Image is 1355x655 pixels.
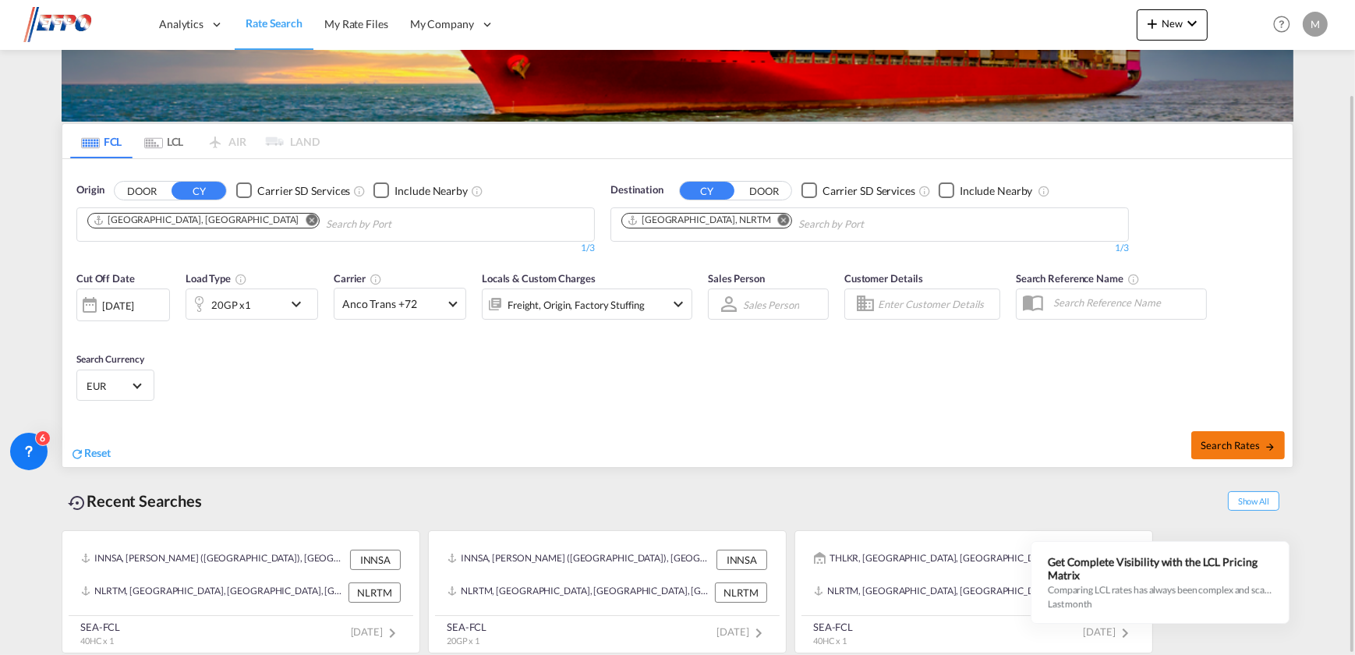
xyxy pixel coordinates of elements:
button: CY [172,182,226,200]
span: Destination [610,182,663,198]
md-checkbox: Checkbox No Ink [801,182,915,199]
span: EUR [87,379,130,393]
md-icon: icon-chevron-right [383,624,402,643]
span: Search Reference Name [1016,272,1140,285]
md-icon: icon-chevron-right [1116,624,1134,643]
md-icon: Your search will be saved by the below given name [1127,273,1140,285]
md-select: Sales Person [741,293,801,316]
div: SEA-FCL [813,620,853,634]
div: Include Nearby [960,183,1033,199]
md-icon: Unchecked: Ignores neighbouring ports when fetching rates.Checked : Includes neighbouring ports w... [1038,185,1050,197]
span: Sales Person [708,272,765,285]
span: Show All [1228,491,1279,511]
div: Freight Origin Factory Stuffing [508,294,645,316]
img: d38966e06f5511efa686cdb0e1f57a29.png [23,7,129,42]
div: Carrier SD Services [823,183,915,199]
md-icon: icon-chevron-down [287,295,313,313]
span: [DATE] [1084,625,1134,638]
input: Search Reference Name [1045,291,1206,314]
div: Press delete to remove this chip. [93,214,302,227]
input: Chips input. [798,212,946,237]
div: Freight Origin Factory Stuffingicon-chevron-down [482,289,692,320]
md-icon: icon-plus 400-fg [1143,14,1162,33]
div: Recent Searches [62,483,208,519]
span: Cut Off Date [76,272,135,285]
div: Rotterdam, NLRTM [627,214,771,227]
md-icon: icon-refresh [70,447,84,461]
span: Carrier [334,272,382,285]
recent-search-card: INNSA, [PERSON_NAME] ([GEOGRAPHIC_DATA]), [GEOGRAPHIC_DATA], [GEOGRAPHIC_DATA], [GEOGRAPHIC_DATA]... [428,530,787,653]
span: 40HC x 1 [813,636,847,646]
div: 20GP x1 [211,294,251,316]
div: Qingdao, CNTAO [93,214,299,227]
span: Search Rates [1201,439,1275,451]
span: Origin [76,182,104,198]
md-icon: icon-information-outline [235,273,247,285]
div: 1/3 [610,242,1129,255]
md-icon: icon-chevron-down [669,295,688,313]
input: Chips input. [326,212,474,237]
recent-search-card: THLKR, [GEOGRAPHIC_DATA], [GEOGRAPHIC_DATA], [GEOGRAPHIC_DATA], [GEOGRAPHIC_DATA] THLKRNLRTM, [GE... [794,530,1153,653]
md-icon: icon-arrow-right [1265,441,1275,452]
div: NLRTM, Rotterdam, Netherlands, Western Europe, Europe [81,582,345,603]
button: CY [680,182,734,200]
md-select: Select Currency: € EUREuro [85,374,146,396]
md-icon: icon-backup-restore [68,494,87,512]
input: Enter Customer Details [878,292,995,316]
md-datepicker: Select [76,320,88,341]
md-icon: Unchecked: Search for CY (Container Yard) services for all selected carriers.Checked : Search for... [353,185,366,197]
span: My Company [410,16,474,32]
div: INNSA, Jawaharlal Nehru (Nhava Sheva), India, Indian Subcontinent, Asia Pacific [81,550,346,570]
div: 1/3 [76,242,595,255]
button: icon-plus 400-fgNewicon-chevron-down [1137,9,1208,41]
div: Include Nearby [394,183,468,199]
span: Customer Details [844,272,923,285]
md-icon: Unchecked: Search for CY (Container Yard) services for all selected carriers.Checked : Search for... [918,185,931,197]
span: 20GP x 1 [447,636,479,646]
div: OriginDOOR CY Checkbox No InkUnchecked: Search for CY (Container Yard) services for all selected ... [62,159,1293,467]
span: [DATE] [351,625,402,638]
div: NLRTM, Rotterdam, Netherlands, Western Europe, Europe [814,582,1077,603]
button: Remove [768,214,791,229]
div: NLRTM, Rotterdam, Netherlands, Western Europe, Europe [448,582,711,603]
div: INNSA, Jawaharlal Nehru (Nhava Sheva), India, Indian Subcontinent, Asia Pacific [448,550,713,570]
button: Remove [295,214,319,229]
recent-search-card: INNSA, [PERSON_NAME] ([GEOGRAPHIC_DATA]), [GEOGRAPHIC_DATA], [GEOGRAPHIC_DATA], [GEOGRAPHIC_DATA]... [62,530,420,653]
div: Press delete to remove this chip. [627,214,774,227]
span: Rate Search [246,16,302,30]
div: THLKR, Lat Krabang, Thailand, South East Asia, Asia Pacific [814,550,1079,570]
div: NLRTM [348,582,401,603]
md-icon: icon-chevron-down [1183,14,1201,33]
div: M [1303,12,1328,37]
div: Help [1268,11,1303,39]
div: icon-refreshReset [70,445,111,462]
span: My Rate Files [324,17,388,30]
md-tab-item: LCL [133,124,195,158]
div: [DATE] [102,299,134,313]
span: Search Currency [76,353,144,365]
span: Locals & Custom Charges [482,272,596,285]
div: INNSA [716,550,767,570]
button: DOOR [737,182,791,200]
div: 20GP x1icon-chevron-down [186,289,318,320]
div: [DATE] [76,289,170,321]
md-checkbox: Checkbox No Ink [939,182,1033,199]
span: Load Type [186,272,247,285]
div: INNSA [350,550,401,570]
button: Search Ratesicon-arrow-right [1191,431,1285,459]
span: Anco Trans +72 [342,296,444,312]
div: Carrier SD Services [257,183,350,199]
span: Help [1268,11,1295,37]
div: SEA-FCL [80,620,120,634]
span: Analytics [159,16,203,32]
md-icon: Unchecked: Ignores neighbouring ports when fetching rates.Checked : Includes neighbouring ports w... [471,185,483,197]
md-chips-wrap: Chips container. Use arrow keys to select chips. [619,208,953,237]
span: 40HC x 1 [80,636,114,646]
md-checkbox: Checkbox No Ink [236,182,350,199]
span: [DATE] [717,625,768,638]
div: SEA-FCL [447,620,486,634]
div: NLRTM [715,582,767,603]
md-chips-wrap: Chips container. Use arrow keys to select chips. [85,208,480,237]
md-checkbox: Checkbox No Ink [373,182,468,199]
